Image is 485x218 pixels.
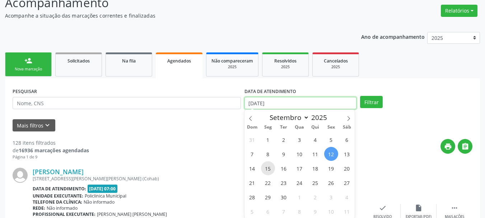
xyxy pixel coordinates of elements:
[458,139,472,154] button: 
[10,66,46,72] div: Nova marcação
[33,168,84,176] a: [PERSON_NAME]
[67,58,90,64] span: Solicitados
[13,139,89,147] div: 128 itens filtrados
[244,86,296,97] label: DATA DE ATENDIMENTO
[324,133,338,147] span: Setembro 5, 2025
[244,125,260,130] span: Dom
[47,205,78,211] span: Não informado
[97,211,167,217] span: [PERSON_NAME] [PERSON_NAME]
[324,147,338,161] span: Setembro 12, 2025
[308,133,322,147] span: Setembro 4, 2025
[33,186,86,192] b: Data de atendimento:
[260,125,276,130] span: Seg
[122,58,136,64] span: Na fila
[43,121,51,129] i: keyboard_arrow_down
[13,168,28,183] img: img
[340,133,354,147] span: Setembro 6, 2025
[277,133,291,147] span: Setembro 2, 2025
[167,58,191,64] span: Agendados
[88,185,118,193] span: [DATE] 07:00
[379,204,387,212] i: check
[19,147,89,154] strong: 16936 marcações agendadas
[340,161,354,175] span: Setembro 20, 2025
[339,125,355,130] span: Sáb
[85,193,126,199] span: Policlinica Municipal
[277,147,291,161] span: Setembro 9, 2025
[261,133,275,147] span: Setembro 1, 2025
[211,58,253,64] span: Não compareceram
[274,58,297,64] span: Resolvidos
[277,176,291,190] span: Setembro 23, 2025
[293,190,307,204] span: Outubro 1, 2025
[293,147,307,161] span: Setembro 10, 2025
[244,97,357,109] input: Selecione um intervalo
[266,112,309,122] select: Month
[415,204,423,212] i: insert_drive_file
[308,190,322,204] span: Outubro 2, 2025
[441,5,477,17] button: Relatórios
[440,139,455,154] button: print
[361,32,425,41] p: Ano de acompanhamento
[245,147,259,161] span: Setembro 7, 2025
[13,86,37,97] label: PESQUISAR
[84,199,115,205] span: Não informado
[267,64,303,70] div: 2025
[323,125,339,130] span: Sex
[24,57,32,65] div: person_add
[13,147,89,154] div: de
[308,176,322,190] span: Setembro 25, 2025
[308,161,322,175] span: Setembro 18, 2025
[13,154,89,160] div: Página 1 de 9
[13,97,241,109] input: Nome, CNS
[444,143,452,150] i: print
[309,113,333,122] input: Year
[245,190,259,204] span: Setembro 28, 2025
[33,205,45,211] b: Rede:
[277,161,291,175] span: Setembro 16, 2025
[340,190,354,204] span: Outubro 4, 2025
[318,64,354,70] div: 2025
[324,176,338,190] span: Setembro 26, 2025
[293,176,307,190] span: Setembro 24, 2025
[261,147,275,161] span: Setembro 8, 2025
[324,58,348,64] span: Cancelados
[461,143,469,150] i: 
[277,190,291,204] span: Setembro 30, 2025
[340,176,354,190] span: Setembro 27, 2025
[5,12,337,19] p: Acompanhe a situação das marcações correntes e finalizadas
[293,133,307,147] span: Setembro 3, 2025
[276,125,292,130] span: Ter
[245,133,259,147] span: Agosto 31, 2025
[33,199,82,205] b: Telefone da clínica:
[33,211,95,217] b: Profissional executante:
[261,176,275,190] span: Setembro 22, 2025
[324,161,338,175] span: Setembro 19, 2025
[308,147,322,161] span: Setembro 11, 2025
[33,176,365,182] div: [STREET_ADDRESS][PERSON_NAME][PERSON_NAME] (Cohab)
[261,190,275,204] span: Setembro 29, 2025
[292,125,307,130] span: Qua
[307,125,323,130] span: Qui
[13,119,55,132] button: Mais filtroskeyboard_arrow_down
[245,176,259,190] span: Setembro 21, 2025
[293,161,307,175] span: Setembro 17, 2025
[245,161,259,175] span: Setembro 14, 2025
[33,193,83,199] b: Unidade executante:
[324,190,338,204] span: Outubro 3, 2025
[261,161,275,175] span: Setembro 15, 2025
[360,96,383,108] button: Filtrar
[340,147,354,161] span: Setembro 13, 2025
[211,64,253,70] div: 2025
[451,204,458,212] i: 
